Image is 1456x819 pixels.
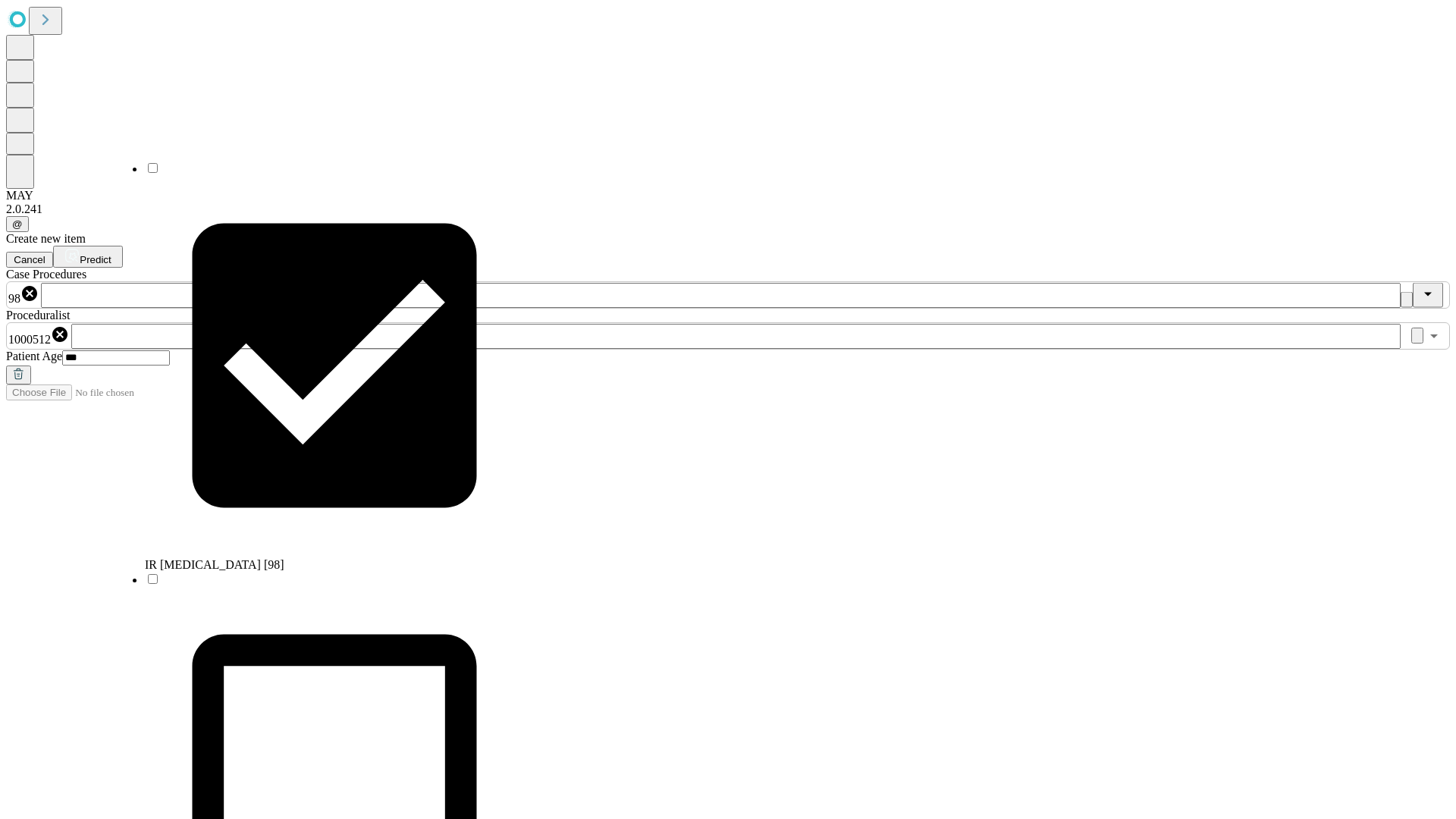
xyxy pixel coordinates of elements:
span: Scheduled Procedure [6,268,86,281]
span: Create new item [6,232,86,245]
button: Cancel [6,252,53,268]
span: Patient Age [6,350,62,362]
button: Clear [1411,328,1423,344]
div: 98 [8,284,39,306]
div: MAY [6,189,1450,202]
span: Proceduralist [6,309,70,322]
button: Clear [1401,292,1413,308]
div: 2.0.241 [6,202,1450,216]
button: Open [1423,325,1445,347]
button: Predict [53,246,123,268]
button: @ [6,216,29,232]
span: IR [MEDICAL_DATA] [98] [145,558,284,571]
span: 1000512 [8,333,51,346]
span: Cancel [14,254,45,265]
div: 1000512 [8,325,69,347]
span: Predict [80,254,111,265]
button: Close [1413,283,1443,308]
span: 98 [8,292,20,305]
span: @ [12,218,23,230]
